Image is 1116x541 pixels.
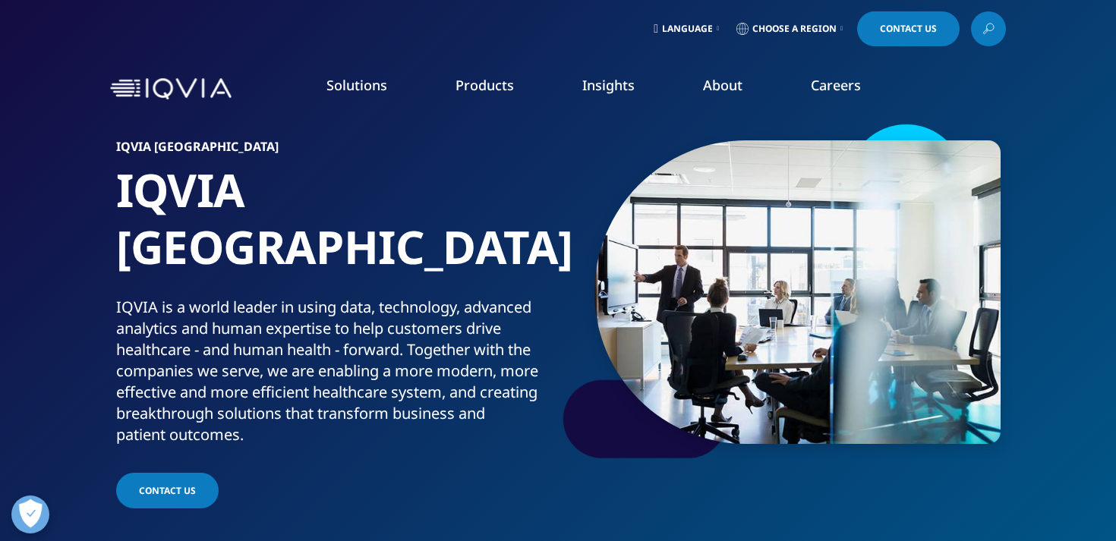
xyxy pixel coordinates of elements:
a: Contact Us [116,473,219,508]
a: Products [456,76,514,94]
a: Contact Us [857,11,960,46]
span: Contact Us [139,484,196,497]
a: Solutions [326,76,387,94]
div: IQVIA is a world leader in using data, technology, advanced analytics and human expertise to help... [116,297,553,445]
img: IQVIA Healthcare Information Technology and Pharma Clinical Research Company [110,78,232,100]
span: Choose a Region [752,23,837,35]
nav: Primary [238,53,1006,124]
a: Careers [811,76,861,94]
button: Open Preferences [11,495,49,533]
span: Language [662,23,713,35]
h1: IQVIA [GEOGRAPHIC_DATA] [116,162,553,297]
span: Contact Us [880,24,937,33]
a: Insights [582,76,635,94]
a: About [703,76,742,94]
h6: IQVIA [GEOGRAPHIC_DATA] [116,140,553,162]
img: 352_businessman-leading-meeting-in-conference-room.jpg [594,140,1001,444]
